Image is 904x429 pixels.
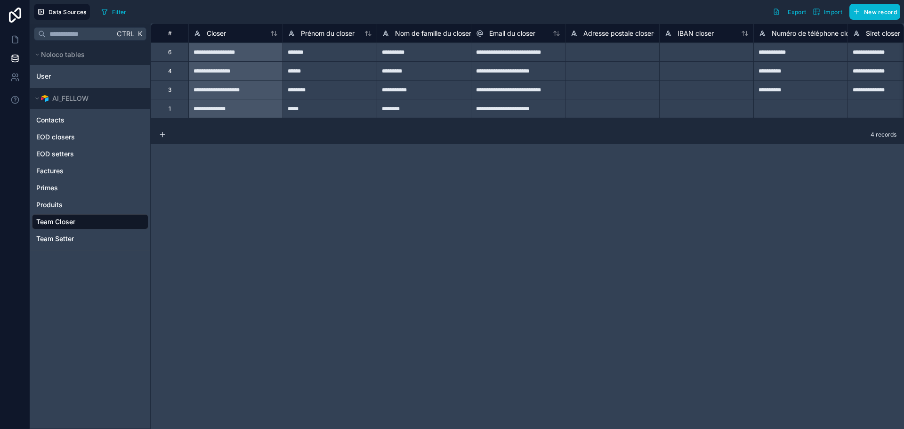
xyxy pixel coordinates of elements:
span: Filter [112,8,127,16]
span: K [137,31,143,37]
span: 4 records [871,131,896,138]
div: # [158,30,181,37]
span: Siret closer [866,29,900,38]
button: New record [849,4,900,20]
span: New record [864,8,897,16]
span: Import [824,8,842,16]
button: Data Sources [34,4,90,20]
span: Export [788,8,806,16]
span: Email du closer [489,29,535,38]
div: 1 [169,105,171,113]
span: Numéro de téléphone closer [772,29,859,38]
button: Filter [97,5,130,19]
span: Adresse postale closer [583,29,654,38]
span: Closer [207,29,226,38]
div: 3 [168,86,171,94]
div: 6 [168,49,171,56]
button: Export [769,4,809,20]
a: New record [846,4,900,20]
span: Prénom du closer [301,29,355,38]
span: Nom de famille du closer [395,29,471,38]
span: Data Sources [48,8,87,16]
span: IBAN closer [678,29,714,38]
button: Import [809,4,846,20]
span: Ctrl [116,28,135,40]
div: 4 [168,67,172,75]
